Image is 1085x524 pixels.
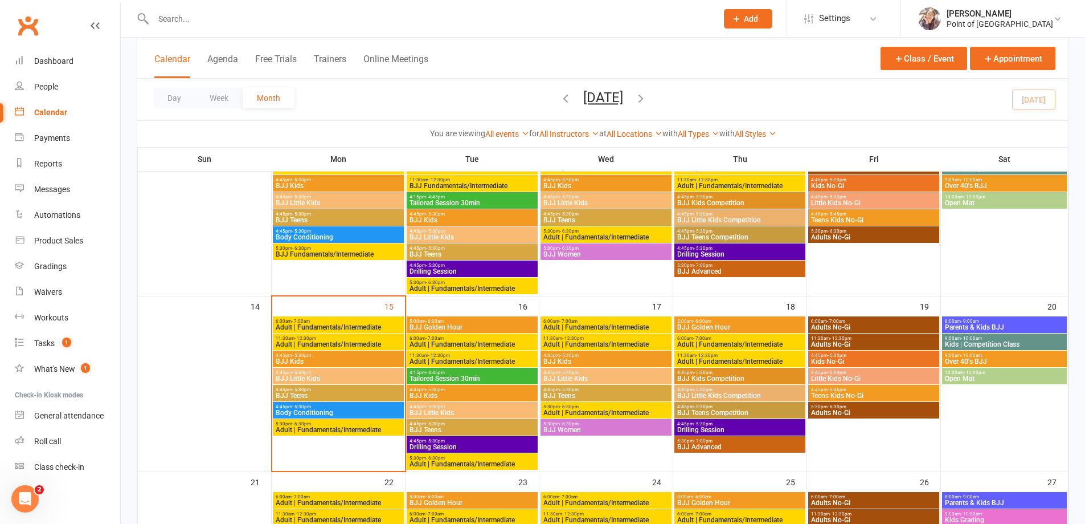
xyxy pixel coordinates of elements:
[425,494,444,499] span: - 6:00am
[34,56,73,66] div: Dashboard
[409,494,535,499] span: 5:00am
[677,375,803,382] span: BJJ Kids Competition
[828,404,846,409] span: - 6:30pm
[409,392,535,399] span: BJJ Kids
[294,336,316,341] span: - 12:30pm
[810,494,937,499] span: 6:00am
[15,100,120,125] a: Calendar
[409,212,535,217] span: 4:45pm
[677,251,803,258] span: Drilling Session
[15,403,120,429] a: General attendance kiosk mode
[724,9,772,29] button: Add
[677,217,803,224] span: BJJ Little Kids Competition
[810,387,937,392] span: 4:45pm
[292,353,311,358] span: - 5:30pm
[275,212,402,217] span: 4:45pm
[677,517,803,523] span: Adult | Fundamentals/Intermediate
[409,319,535,324] span: 5:00am
[819,6,850,31] span: Settings
[15,279,120,305] a: Waivers
[827,494,845,499] span: - 7:00am
[543,234,669,241] span: Adult | Fundamentals/Intermediate
[251,472,271,491] div: 21
[543,341,669,348] span: Adult | Fundamentals/Intermediate
[543,246,669,251] span: 5:30pm
[944,358,1064,365] span: Over 40's BJJ
[964,370,985,375] span: - 12:00pm
[694,404,713,409] span: - 5:30pm
[292,212,311,217] span: - 5:30pm
[426,212,445,217] span: - 5:30pm
[34,108,67,117] div: Calendar
[560,387,579,392] span: - 5:30pm
[409,251,535,258] span: BJJ Teens
[543,324,669,331] span: Adult | Fundamentals/Intermediate
[560,353,579,358] span: - 5:30pm
[409,375,535,382] span: Tailored Session 30min
[15,331,120,356] a: Tasks 1
[677,234,803,241] span: BJJ Teens Competition
[409,426,535,433] span: BJJ Teens
[677,387,803,392] span: 4:45pm
[828,387,846,392] span: - 5:45pm
[694,421,713,426] span: - 5:30pm
[920,296,940,315] div: 19
[275,387,402,392] span: 4:45pm
[810,409,937,416] span: Adults No-Gi
[944,324,1064,331] span: Parents & Kids BJJ
[677,499,803,506] span: BJJ Golden Hour
[677,404,803,409] span: 4:45pm
[810,229,937,234] span: 5:30pm
[409,341,535,348] span: Adult | Fundamentals/Intermediate
[428,353,450,358] span: - 12:30pm
[693,511,711,517] span: - 7:00am
[944,494,1064,499] span: 8:00am
[15,429,120,454] a: Roll call
[518,472,539,491] div: 23
[543,212,669,217] span: 4:45pm
[1047,472,1068,491] div: 27
[560,370,579,375] span: - 5:30pm
[786,296,806,315] div: 18
[543,336,669,341] span: 11:30am
[409,280,535,285] span: 5:30pm
[810,234,937,241] span: Adults No-Gi
[426,404,445,409] span: - 5:30pm
[409,456,535,461] span: 5:30pm
[543,392,669,399] span: BJJ Teens
[830,511,851,517] span: - 12:30pm
[961,319,979,324] span: - 9:00am
[15,125,120,151] a: Payments
[677,268,803,275] span: BJJ Advanced
[275,370,402,375] span: 4:45pm
[543,251,669,258] span: BJJ Women
[543,229,669,234] span: 5:30pm
[810,319,937,324] span: 6:00am
[810,375,937,382] span: Little Kids No-Gi
[944,517,1064,523] span: Kids Grading
[810,499,937,506] span: Adults No-Gi
[810,392,937,399] span: Teens Kids No-Gi
[292,370,311,375] span: - 5:30pm
[562,511,584,517] span: - 12:30pm
[543,517,669,523] span: Adult | Fundamentals/Intermediate
[652,296,673,315] div: 17
[694,387,713,392] span: - 5:30pm
[944,499,1064,506] span: Parents & Kids BJJ
[11,485,39,513] iframe: Intercom live chat
[543,387,669,392] span: 4:45pm
[275,404,402,409] span: 4:45pm
[409,404,535,409] span: 4:45pm
[409,234,535,241] span: BJJ Little Kids
[34,210,80,220] div: Automations
[543,511,669,517] span: 11:30am
[14,11,42,40] a: Clubworx
[409,421,535,426] span: 4:45pm
[694,370,713,375] span: - 5:30pm
[275,409,402,416] span: Body Conditioning
[425,336,444,341] span: - 7:00am
[426,229,445,234] span: - 5:30pm
[696,353,718,358] span: - 12:30pm
[744,14,758,23] span: Add
[810,370,937,375] span: 4:45pm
